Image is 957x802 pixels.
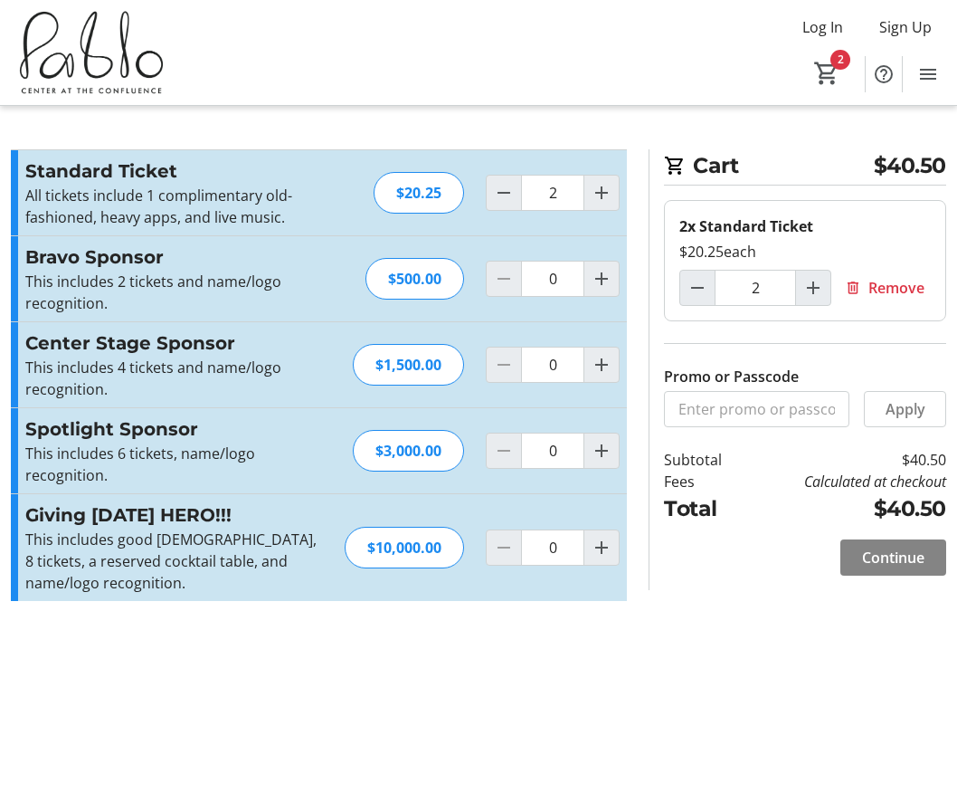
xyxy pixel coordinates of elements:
[680,271,715,305] button: Decrement by one
[365,258,464,300] div: $500.00
[25,158,352,185] h3: Standard Ticket
[679,241,931,263] div: $20.25 each
[584,262,619,296] button: Increment by one
[874,149,946,181] span: $40.50
[345,527,464,568] div: $10,000.00
[664,149,946,186] h2: Cart
[584,348,619,382] button: Increment by one
[25,501,323,529] h3: Giving [DATE] HERO!!!
[521,261,584,297] input: Bravo Sponsor Quantity
[664,449,745,471] td: Subtotal
[521,175,584,211] input: Standard Ticket Quantity
[25,357,331,400] p: This includes 4 tickets and name/logo recognition.
[25,529,323,594] p: This includes good [DEMOGRAPHIC_DATA], 8 tickets, a reserved cocktail table, and name/logo recogn...
[664,391,849,427] input: Enter promo or passcode
[353,430,464,472] div: $3,000.00
[862,547,924,568] span: Continue
[584,176,619,210] button: Increment by one
[788,13,858,42] button: Log In
[802,16,843,38] span: Log In
[746,471,946,492] td: Calculated at checkout
[796,271,830,305] button: Increment by one
[715,270,796,306] input: Standard Ticket Quantity
[866,56,902,92] button: Help
[25,329,331,357] h3: Center Stage Sponsor
[864,391,946,427] button: Apply
[521,530,584,566] input: Giving Tuesday HERO!!! Quantity
[25,243,344,271] h3: Bravo Sponsor
[664,366,799,387] label: Promo or Passcode
[11,7,172,98] img: Pablo Center's Logo
[25,415,331,443] h3: Spotlight Sponsor
[746,449,946,471] td: $40.50
[487,176,521,210] button: Decrement by one
[746,492,946,524] td: $40.50
[840,539,946,576] button: Continue
[25,271,344,314] p: This includes 2 tickets and name/logo recognition.
[910,56,946,92] button: Menu
[868,277,924,299] span: Remove
[664,471,745,492] td: Fees
[584,434,619,468] button: Increment by one
[521,347,584,383] input: Center Stage Sponsor Quantity
[886,398,925,420] span: Apply
[839,270,931,306] button: Remove
[584,530,619,565] button: Increment by one
[374,172,464,214] div: $20.25
[353,344,464,386] div: $1,500.00
[25,185,352,228] p: All tickets include 1 complimentary old-fashioned, heavy apps, and live music.
[521,433,584,469] input: Spotlight Sponsor Quantity
[865,13,946,42] button: Sign Up
[664,492,745,524] td: Total
[810,57,843,90] button: Cart
[679,215,931,237] div: 2x Standard Ticket
[879,16,932,38] span: Sign Up
[25,443,331,486] p: This includes 6 tickets, name/logo recognition.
